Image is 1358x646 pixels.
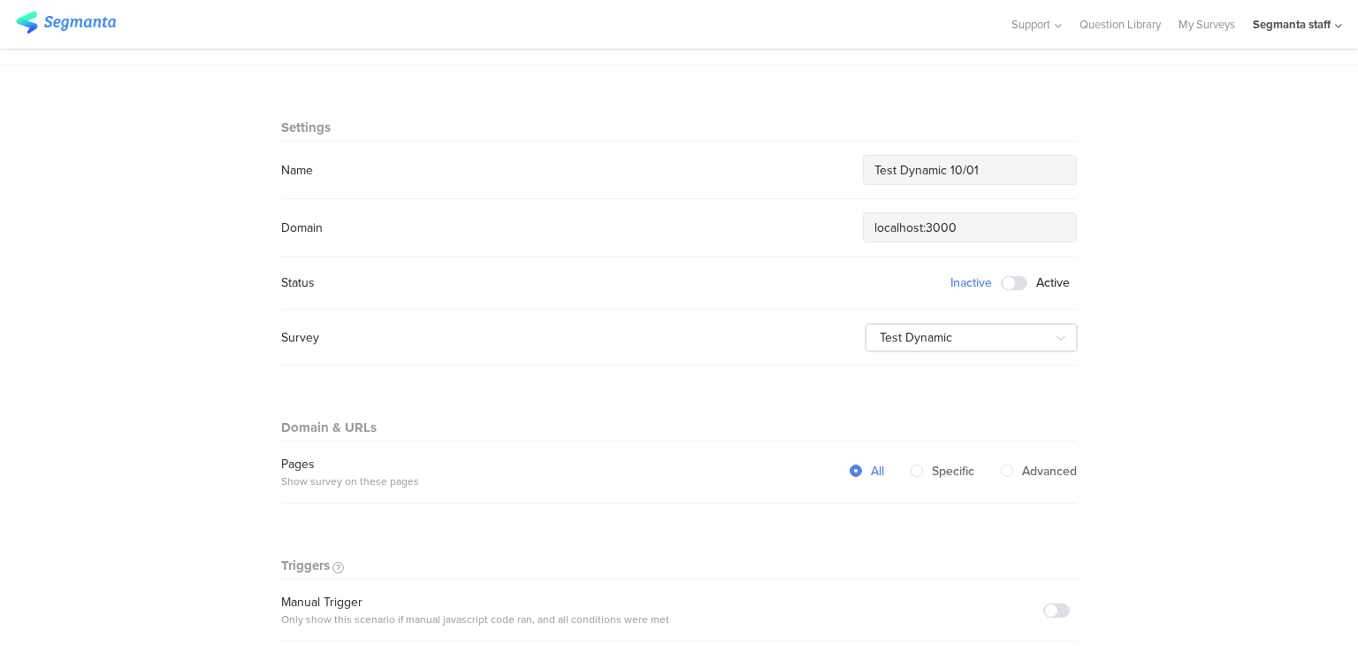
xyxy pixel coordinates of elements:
img: segmanta logo [16,12,116,34]
div: Name [281,161,313,180]
span: All [862,462,884,481]
span: Advanced [1013,462,1077,481]
div: Domain [281,219,323,237]
span: Inactive [950,277,992,289]
div: Triggers [281,557,330,579]
span: Support [1011,16,1050,33]
div: Status [281,273,315,292]
div: Pages [281,455,419,473]
div: Only show this scenario if manual javascript code ran, and all conditions were met [281,611,669,627]
input: select [866,324,1078,352]
div: Show survey on these pages [281,473,419,489]
span: Specific [923,462,974,481]
div: Segmanta staff [1253,16,1331,33]
span: Active [1036,277,1070,289]
div: Settings [281,119,331,141]
div: Manual Trigger [281,593,669,611]
div: Domain & URLs [281,419,377,441]
div: Survey [281,328,319,347]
